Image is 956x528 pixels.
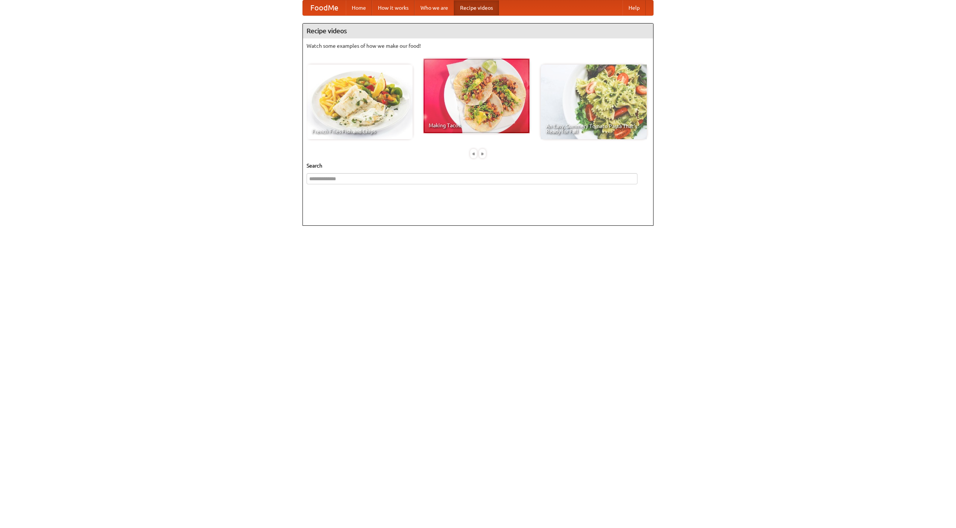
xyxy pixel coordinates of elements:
[623,0,646,15] a: Help
[541,65,647,139] a: An Easy, Summery Tomato Pasta That's Ready for Fall
[307,65,413,139] a: French Fries Fish and Chips
[546,124,642,134] span: An Easy, Summery Tomato Pasta That's Ready for Fall
[307,162,649,169] h5: Search
[307,42,649,50] p: Watch some examples of how we make our food!
[454,0,499,15] a: Recipe videos
[423,59,530,133] a: Making Tacos
[372,0,415,15] a: How it works
[470,149,477,158] div: «
[346,0,372,15] a: Home
[312,129,407,134] span: French Fries Fish and Chips
[303,0,346,15] a: FoodMe
[479,149,486,158] div: »
[415,0,454,15] a: Who we are
[303,24,653,38] h4: Recipe videos
[429,123,524,128] span: Making Tacos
